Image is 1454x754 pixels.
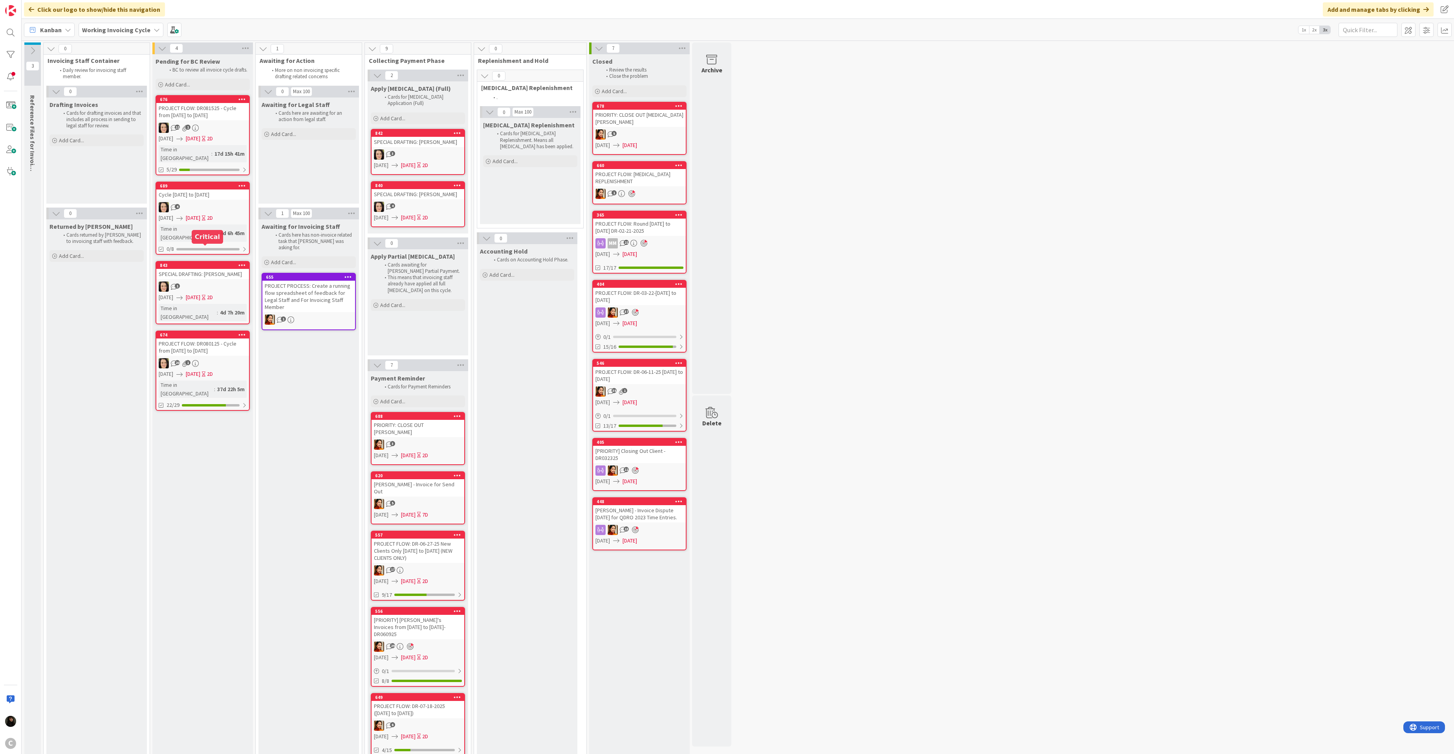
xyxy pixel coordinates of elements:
div: 448[PERSON_NAME] - Invoice Dispute [DATE] for QDRO 2023 Time Entries. [593,498,686,522]
div: 405[PRIORITY] Closing Out Client - DR032325 [593,439,686,463]
span: 0 [64,87,77,96]
span: 4 [175,204,180,209]
div: 4d 6h 45m [218,229,247,237]
div: 2D [422,451,428,460]
span: [DATE] [401,577,416,585]
div: 840 [372,182,464,189]
a: 660PROJECT FLOW: [MEDICAL_DATA] REPLENISHMENTPM [592,161,687,204]
a: 842SPECIAL DRAFTING: [PERSON_NAME]BL[DATE][DATE]2D [371,129,465,175]
div: 689 [156,182,249,189]
a: 688PRIORITY: CLOSE OUT [PERSON_NAME]PM[DATE][DATE]2D [371,412,465,465]
div: [PRIORITY] [PERSON_NAME]'s Invoices from [DATE] to [DATE]- DR060925 [372,615,464,639]
span: 0/8 [167,245,174,253]
div: 655PROJECT PROCESS: Create a running flow spreadsheet of feedback for Legal Staff and For Invoici... [262,274,355,312]
div: MM [593,238,686,248]
img: ES [5,716,16,727]
span: [DATE] [374,213,388,222]
li: Cards for [MEDICAL_DATA] Application (Full) [380,94,464,107]
li: More on non invoicing specific drafting related concerns [267,67,353,80]
a: 556[PRIORITY] [PERSON_NAME]'s Invoices from [DATE] to [DATE]- DR060925PM[DATE][DATE]2D0/18/8 [371,607,465,687]
span: Awaiting for Invoicing Staff [262,223,340,230]
a: 620[PERSON_NAME] - Invoice for Send OutPM[DATE][DATE]7D [371,471,465,524]
span: [DATE] [159,134,173,143]
div: 404PROJECT FLOW: DR-03-22-[DATE] to [DATE] [593,281,686,305]
div: PROJECT FLOW: DR-03-22-[DATE] to [DATE] [593,288,686,305]
img: PM [374,721,384,731]
div: 556 [372,608,464,615]
span: 0 [494,234,507,243]
div: 660 [593,162,686,169]
span: 11 [175,125,180,130]
div: Max 100 [293,211,310,215]
span: 37 [624,309,629,314]
span: Support [16,1,36,11]
div: Time in [GEOGRAPHIC_DATA] [159,304,217,321]
div: 2D [207,214,213,222]
a: 404PROJECT FLOW: DR-03-22-[DATE] to [DATE]PM[DATE][DATE]0/115/16 [592,280,687,353]
div: 365 [593,211,686,219]
li: . [489,94,574,101]
div: SPECIAL DRAFTING: [PERSON_NAME] [372,189,464,199]
div: Max 100 [293,90,310,94]
span: 8/8 [382,677,389,685]
span: [DATE] [159,214,173,222]
a: 674PROJECT FLOW: DR080125 - Cycle from [DATE] to [DATE]BL[DATE][DATE]2DTime in [GEOGRAPHIC_DATA]:... [156,331,250,411]
div: PM [372,721,464,731]
span: Invoicing Staff Container [48,57,140,64]
span: 3 [390,151,395,156]
span: : [214,385,215,394]
span: 1 [276,209,289,218]
div: 688PRIORITY: CLOSE OUT [PERSON_NAME] [372,413,464,437]
div: PROJECT FLOW: [MEDICAL_DATA] REPLENISHMENT [593,169,686,186]
span: 0 [64,209,77,218]
div: 676 [160,97,249,102]
span: Reference Files for Invoicing [29,95,37,177]
span: 5 [612,131,617,136]
span: Collecting Payment Phase [369,57,461,64]
span: [DATE] [186,134,200,143]
img: BL [374,202,384,212]
div: PM [372,440,464,450]
div: PM [593,189,686,199]
div: 546PROJECT FLOW: DR-06-11-25 [DATE] to [DATE] [593,360,686,384]
span: Add Card... [493,158,518,165]
img: BL [374,149,384,160]
div: 649PROJECT FLOW: DR-07-18-2025 ([DATE] to [DATE]) [372,694,464,718]
span: 17/17 [603,264,616,272]
span: 4 [170,44,183,53]
span: 1 [622,388,627,393]
div: PM [372,499,464,509]
span: [DATE] [401,732,416,741]
div: [PERSON_NAME] - Invoice for Send Out [372,479,464,497]
span: 0 [489,44,502,53]
div: BL [156,358,249,368]
img: BL [159,123,169,133]
div: 405 [597,440,686,445]
div: Time in [GEOGRAPHIC_DATA] [159,381,214,398]
div: 843 [156,262,249,269]
div: 678PRIORITY: CLOSE OUT [MEDICAL_DATA][PERSON_NAME] [593,103,686,127]
span: : [217,229,218,237]
div: [PRIORITY] Closing Out Client - DR032325 [593,446,686,463]
span: 1 [185,125,190,130]
span: Awaiting for Legal Staff [262,101,330,109]
span: 5 [390,500,395,506]
div: 689Cycle [DATE] to [DATE] [156,182,249,200]
span: 4 [390,203,395,208]
span: 3 [26,61,39,71]
span: [DATE] [374,653,388,662]
div: Time in [GEOGRAPHIC_DATA] [159,224,217,242]
span: Kanban [40,25,62,35]
div: PROJECT FLOW: Round [DATE] to [DATE] DR-02-21-2025 [593,219,686,236]
input: Quick Filter... [1339,23,1397,37]
span: [DATE] [401,213,416,222]
span: Add Card... [380,398,405,405]
img: Visit kanbanzone.com [5,5,16,16]
span: [DATE] [186,214,200,222]
span: 3 [390,441,395,446]
span: [DATE] [595,477,610,486]
span: 13/17 [603,422,616,430]
span: Add Card... [59,137,84,144]
span: 3x [1320,26,1330,34]
span: 1x [1298,26,1309,34]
